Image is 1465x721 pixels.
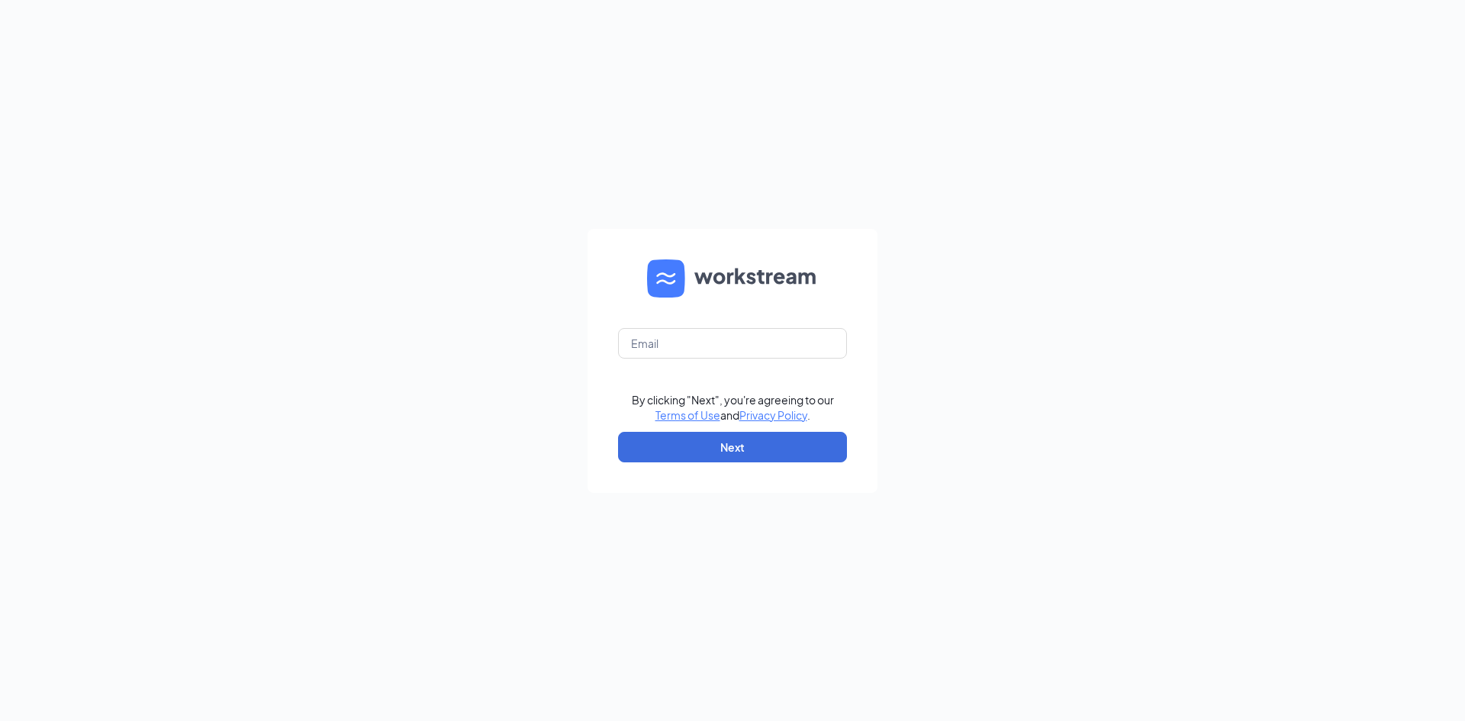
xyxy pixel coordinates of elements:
input: Email [618,328,847,359]
button: Next [618,432,847,462]
img: WS logo and Workstream text [647,259,818,298]
a: Privacy Policy [739,408,807,422]
a: Terms of Use [655,408,720,422]
div: By clicking "Next", you're agreeing to our and . [632,392,834,423]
